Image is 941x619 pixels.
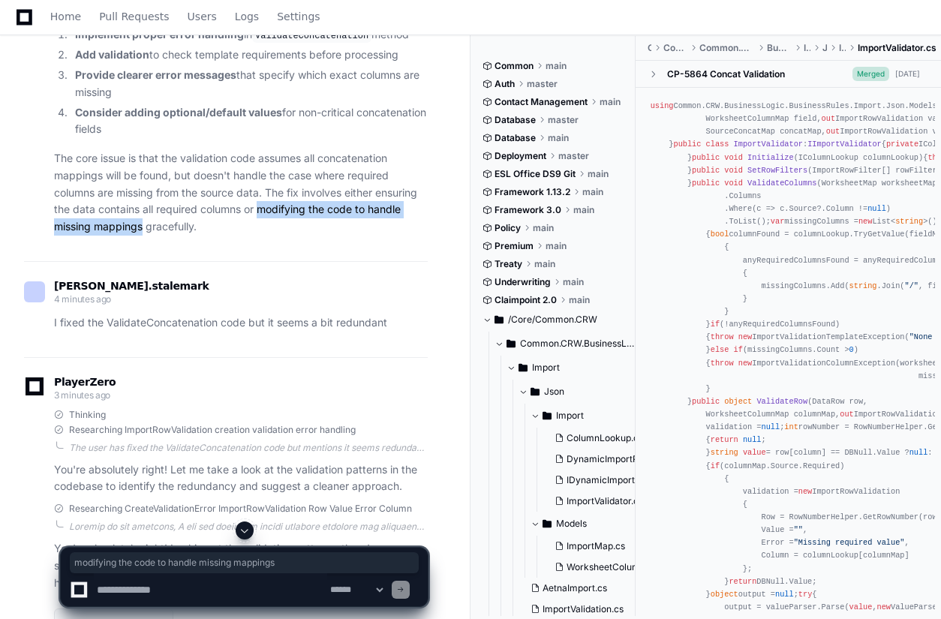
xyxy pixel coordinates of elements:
li: to check template requirements before processing [71,47,428,64]
svg: Directory [531,383,540,401]
span: object [724,397,752,406]
span: out [822,114,835,123]
span: return [711,435,738,444]
span: Researching CreateValidationError ImportRowValidation Row Value Error Column [69,503,412,515]
span: main [582,186,603,198]
span: int [784,422,798,431]
span: public [692,397,720,406]
div: [DATE] [895,68,920,80]
span: class [706,140,729,149]
span: using [651,101,674,110]
span: if [711,320,720,329]
p: You're absolutely right! Let me take a look at the validation patterns in the codebase to identif... [54,461,428,496]
span: main [546,240,567,252]
span: Common.CRW [663,42,687,54]
span: Treaty [495,258,522,270]
span: Database [495,132,536,144]
span: string [849,281,877,290]
svg: Directory [507,335,516,353]
span: Json [822,42,826,54]
strong: Add validation [75,48,149,61]
p: The core issue is that the validation code assumes all concatenation mappings will be found, but ... [54,150,428,236]
button: Import [531,404,672,428]
span: throw [711,332,734,341]
span: void [724,179,743,188]
svg: Directory [543,407,552,425]
span: /Core/Common.CRW [508,314,597,326]
span: ValidateRow [756,397,807,406]
li: for non-critical concatenation fields [71,104,428,139]
svg: Directory [495,311,504,329]
span: ValidateColumns [747,179,816,188]
span: new [738,332,752,341]
span: else [711,345,729,354]
span: "/" [905,281,918,290]
span: master [548,114,579,126]
strong: Implement proper error handling [75,28,244,41]
span: [PERSON_NAME].stalemark [54,280,209,292]
span: ESL Office DS9 Git [495,168,576,180]
span: main [588,168,609,180]
span: Contact Management [495,96,588,108]
span: main [563,276,584,288]
span: Underwriting [495,276,551,288]
span: Researching ImportRowValidation creation validation error handling [69,424,356,436]
span: modifying the code to handle missing mappings [74,557,414,569]
span: public [692,153,720,162]
span: SetRowFilters [747,166,807,175]
span: IColumnLookup columnLookup [798,153,918,162]
span: null [743,435,762,444]
span: PlayerZero [54,377,116,386]
svg: Directory [543,515,552,533]
span: private [886,140,918,149]
button: DynamicImportParser.cs [549,449,675,470]
span: Thinking [69,409,106,421]
span: ImportValidator [734,140,803,149]
span: Home [50,12,81,21]
span: public [692,166,720,175]
span: IDynamicImportParser.cs [567,474,675,486]
button: Models [531,512,672,536]
span: bool [711,230,729,239]
span: Import [804,42,810,54]
span: main [573,204,594,216]
span: string [895,217,923,226]
svg: Directory [519,359,528,377]
span: value [743,448,766,457]
span: public [692,179,720,188]
span: void [724,153,743,162]
span: main [569,294,590,306]
code: ValidateConcatenation [252,29,371,43]
span: main [600,96,621,108]
span: Database [495,114,536,126]
span: new [738,359,752,368]
span: Claimpoint 2.0 [495,294,557,306]
span: Policy [495,222,521,234]
span: BusinessRules [767,42,792,54]
span: Common.CRW.BusinessLogic [699,42,755,54]
button: /Core/Common.CRW [483,308,624,332]
strong: Provide clearer error messages [75,68,236,81]
span: Json [544,386,564,398]
span: Framework 3.0 [495,204,561,216]
button: IDynamicImportParser.cs [549,470,675,491]
span: 4 minutes ago [54,293,111,305]
span: Pull Requests [99,12,169,21]
span: null [867,204,886,213]
strong: Consider adding optional/default values [75,106,282,119]
span: ImportValidator.cs [567,495,643,507]
span: var [771,217,784,226]
span: ImportValidator.cs [858,42,936,54]
span: Merged [852,67,889,81]
span: string [711,448,738,457]
span: null [762,422,780,431]
li: that specify which exact columns are missing [71,67,428,101]
span: out [840,410,853,419]
span: Users [188,12,217,21]
span: Logs [235,12,259,21]
span: Core [648,42,651,54]
button: Json [519,380,660,404]
span: throw [711,359,734,368]
button: Import [507,356,648,380]
span: new [798,487,812,496]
